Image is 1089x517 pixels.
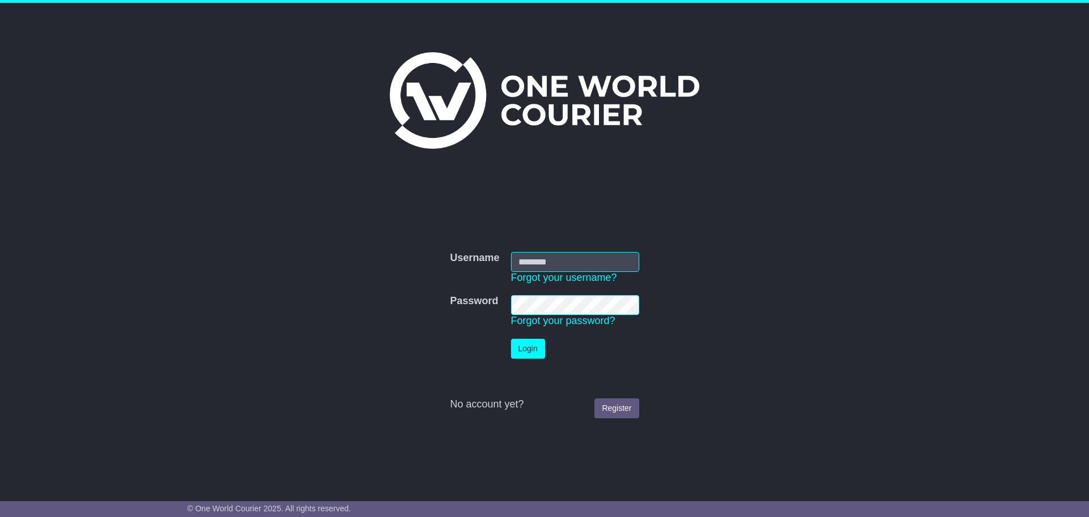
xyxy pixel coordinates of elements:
img: One World [390,52,699,149]
label: Password [450,295,498,308]
a: Forgot your username? [511,272,617,283]
div: No account yet? [450,398,639,411]
button: Login [511,339,545,359]
label: Username [450,252,499,264]
span: © One World Courier 2025. All rights reserved. [187,504,351,513]
a: Register [594,398,639,418]
a: Forgot your password? [511,315,615,326]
